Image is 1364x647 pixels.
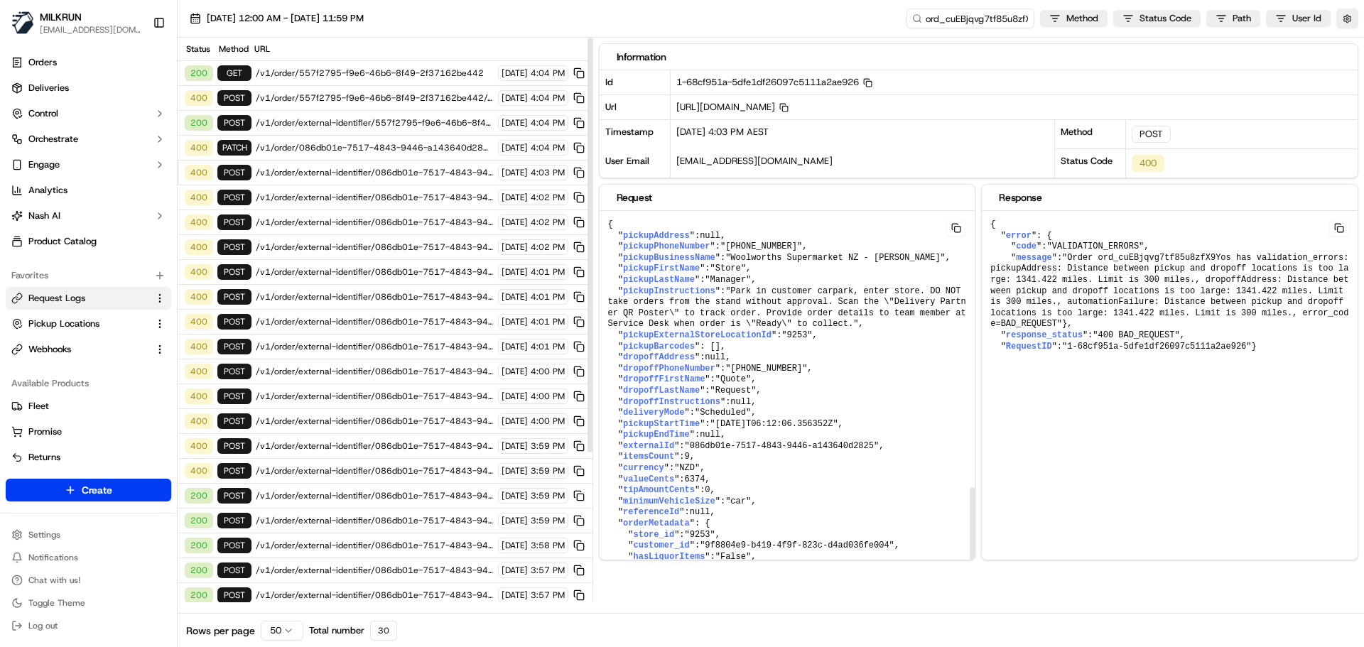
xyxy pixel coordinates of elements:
[705,352,725,362] span: null
[623,452,674,462] span: itemsCount
[531,316,565,327] span: 4:01 PM
[256,67,494,79] span: /v1/order/557f2795-f9e6-46b6-8f49-2f37162be442
[502,291,528,303] span: [DATE]
[217,90,251,106] div: POST
[256,341,494,352] span: /v1/order/external-identifier/086db01e-7517-4843-9446-a143640d2825
[256,217,494,228] span: /v1/order/external-identifier/086db01e-7517-4843-9446-a143640d2825
[256,540,494,551] span: /v1/order/external-identifier/086db01e-7517-4843-9446-a143640d2825
[990,253,1353,330] span: "Order ord_cuEBjqvg7tf85u8zfX9Yos has validation_errors: pickupAddress: Distance between pickup a...
[28,597,85,609] span: Toggle Theme
[6,338,171,361] button: Webhooks
[531,589,565,601] span: 3:57 PM
[28,133,78,146] span: Orchestrate
[502,241,528,253] span: [DATE]
[674,463,700,473] span: "NZD"
[1055,148,1126,178] div: Status Code
[690,507,710,517] span: null
[217,190,251,205] div: POST
[256,241,494,253] span: /v1/order/external-identifier/086db01e-7517-4843-9446-a143640d2825
[623,231,690,241] span: pickupAddress
[502,266,528,278] span: [DATE]
[217,413,251,429] div: POST
[502,465,528,477] span: [DATE]
[710,386,757,396] span: "Request"
[1233,12,1251,25] span: Path
[502,415,528,427] span: [DATE]
[502,117,528,129] span: [DATE]
[28,425,62,438] span: Promise
[623,364,715,374] span: dropoffPhoneNumber
[781,330,812,340] span: "9253"
[1132,155,1164,172] div: 400
[623,241,710,251] span: pickupPhoneNumber
[531,391,565,402] span: 4:00 PM
[217,463,251,479] div: POST
[28,56,57,69] span: Orders
[6,616,171,636] button: Log out
[256,490,494,501] span: /v1/order/external-identifier/086db01e-7517-4843-9446-a143640d2825
[725,496,751,506] span: "car"
[217,488,251,504] div: POST
[502,316,528,327] span: [DATE]
[623,441,674,451] span: externalId
[185,562,213,578] div: 200
[11,451,166,464] a: Returns
[623,408,684,418] span: deliveryMode
[6,372,171,395] div: Available Products
[502,67,528,79] span: [DATE]
[256,440,494,452] span: /v1/order/external-identifier/086db01e-7517-4843-9446-a143640d2825
[185,364,213,379] div: 400
[217,438,251,454] div: POST
[216,43,250,55] div: Method
[1132,126,1171,143] div: POST
[185,165,213,180] div: 400
[28,552,78,563] span: Notifications
[715,374,751,384] span: "Quote"
[531,465,565,477] span: 3:59 PM
[28,575,80,586] span: Chat with us!
[185,289,213,305] div: 400
[725,364,807,374] span: "[PHONE_NUMBER]"
[6,128,171,151] button: Orchestrate
[217,562,251,578] div: POST
[256,391,494,402] span: /v1/order/external-identifier/086db01e-7517-4843-9446-a143640d2825
[623,352,695,362] span: dropoffAddress
[185,190,213,205] div: 400
[623,430,690,440] span: pickupEndTime
[531,217,565,228] span: 4:02 PM
[531,291,565,303] span: 4:01 PM
[502,391,528,402] span: [DATE]
[185,587,213,603] div: 200
[531,192,565,203] span: 4:02 PM
[6,446,171,469] button: Returns
[217,214,251,230] div: POST
[28,184,67,197] span: Analytics
[40,10,82,24] button: MILKRUN
[695,408,751,418] span: "Scheduled"
[676,101,789,113] span: [URL][DOMAIN_NAME]
[531,341,565,352] span: 4:01 PM
[185,463,213,479] div: 400
[617,50,1341,64] div: Information
[531,415,565,427] span: 4:00 PM
[217,140,251,156] div: PATCH
[623,518,690,528] span: orderMetadata
[705,275,751,285] span: "Manager"
[531,440,565,452] span: 3:59 PM
[207,12,364,25] span: [DATE] 12:00 AM - [DATE] 11:59 PM
[617,190,958,205] div: Request
[11,11,34,34] img: MILKRUN
[502,217,528,228] span: [DATE]
[28,343,71,356] span: Webhooks
[6,420,171,443] button: Promise
[623,386,700,396] span: dropoffLastName
[217,587,251,603] div: POST
[531,167,565,178] span: 4:03 PM
[502,341,528,352] span: [DATE]
[185,214,213,230] div: 400
[217,289,251,305] div: POST
[502,366,528,377] span: [DATE]
[999,190,1341,205] div: Response
[623,496,715,506] span: minimumVehicleSize
[1006,342,1052,352] span: RequestID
